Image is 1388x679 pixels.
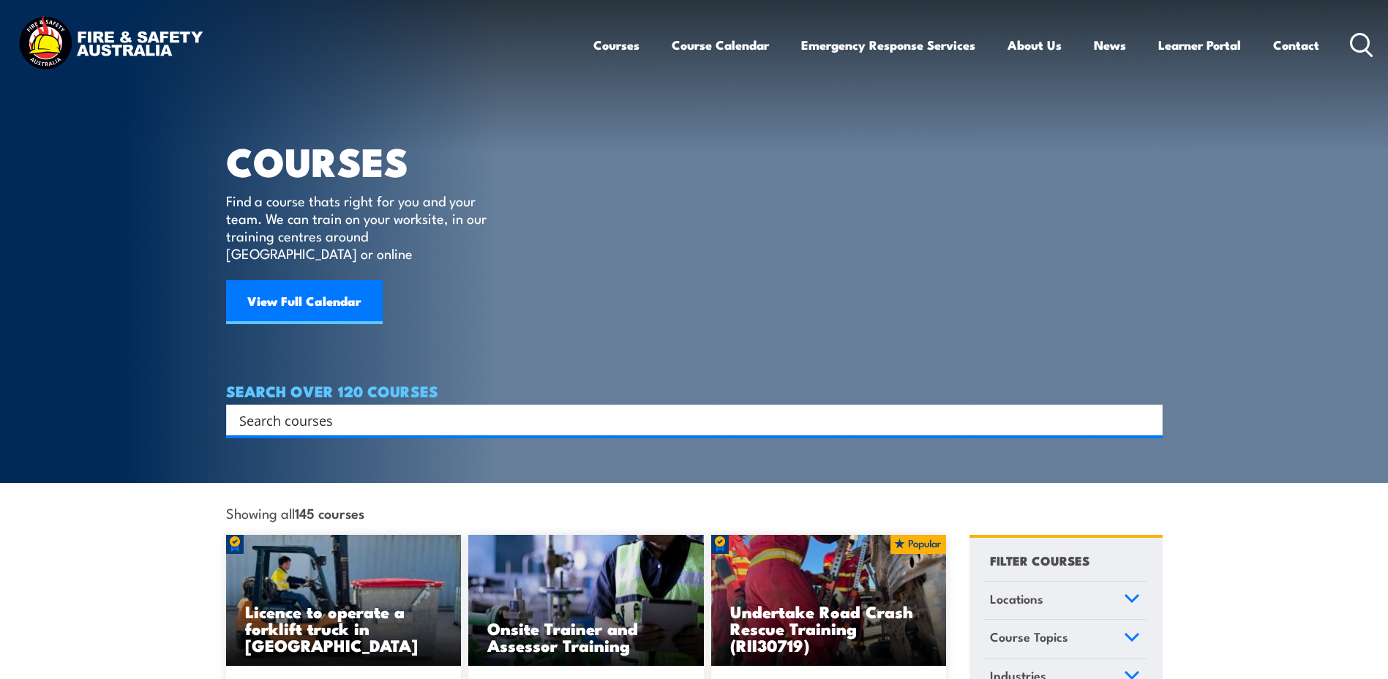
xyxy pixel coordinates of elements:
span: Locations [990,589,1043,609]
a: Contact [1273,26,1319,64]
p: Find a course thats right for you and your team. We can train on your worksite, in our training c... [226,192,493,262]
h4: FILTER COURSES [990,550,1089,570]
a: Learner Portal [1158,26,1241,64]
a: Locations [983,582,1147,620]
form: Search form [242,410,1133,430]
a: Emergency Response Services [801,26,975,64]
a: Undertake Road Crash Rescue Training (RII30719) [711,535,947,667]
a: Courses [593,26,639,64]
strong: 145 courses [295,503,364,522]
img: Road Crash Rescue Training [711,535,947,667]
a: Course Topics [983,620,1147,658]
img: Safety For Leaders [468,535,704,667]
a: About Us [1008,26,1062,64]
h4: SEARCH OVER 120 COURSES [226,383,1163,399]
a: View Full Calendar [226,280,383,324]
button: Search magnifier button [1137,410,1158,430]
a: Licence to operate a forklift truck in [GEOGRAPHIC_DATA] [226,535,462,667]
h1: COURSES [226,143,508,178]
span: Showing all [226,505,364,520]
a: News [1094,26,1126,64]
span: Course Topics [990,627,1068,647]
input: Search input [239,409,1130,431]
a: Onsite Trainer and Assessor Training [468,535,704,667]
h3: Licence to operate a forklift truck in [GEOGRAPHIC_DATA] [245,603,443,653]
a: Course Calendar [672,26,769,64]
h3: Undertake Road Crash Rescue Training (RII30719) [730,603,928,653]
img: Licence to operate a forklift truck Training [226,535,462,667]
h3: Onsite Trainer and Assessor Training [487,620,685,653]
